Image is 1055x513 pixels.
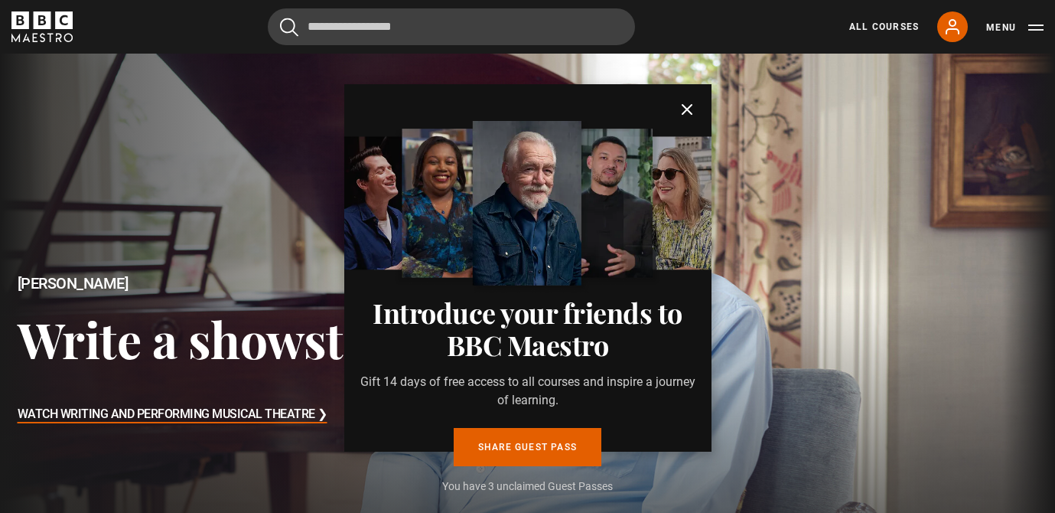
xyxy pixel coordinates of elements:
button: Toggle navigation [986,20,1044,35]
h3: Introduce your friends to BBC Maestro [357,296,699,361]
button: Submit the search query [280,18,298,37]
h3: Write a showstopper [18,309,475,368]
p: You have 3 unclaimed Guest Passes [357,479,699,495]
p: Gift 14 days of free access to all courses and inspire a journey of learning. [357,373,699,410]
a: Share guest pass [454,428,601,466]
input: Search [268,8,635,45]
svg: BBC Maestro [11,11,73,42]
h3: Watch Writing and Performing Musical Theatre ❯ [18,404,327,426]
h2: [PERSON_NAME] [18,275,475,292]
a: All Courses [849,20,919,34]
